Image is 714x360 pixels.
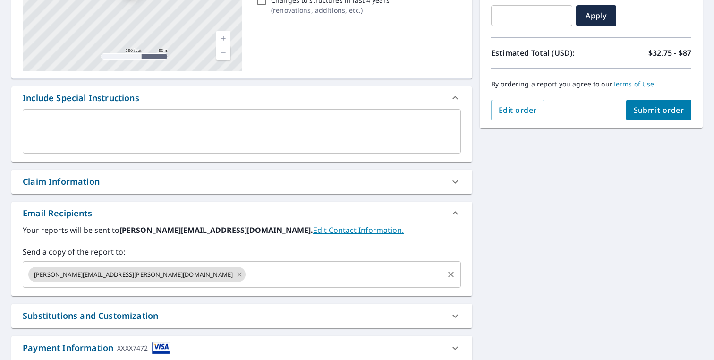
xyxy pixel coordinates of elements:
[626,100,692,120] button: Submit order
[491,80,691,88] p: By ordering a report you agree to our
[11,304,472,328] div: Substitutions and Customization
[648,47,691,59] p: $32.75 - $87
[313,225,404,235] a: EditContactInfo
[612,79,654,88] a: Terms of Use
[23,246,461,257] label: Send a copy of the report to:
[634,105,684,115] span: Submit order
[444,268,458,281] button: Clear
[11,336,472,360] div: Payment InformationXXXX7472cardImage
[584,10,609,21] span: Apply
[152,342,170,354] img: cardImage
[117,342,148,354] div: XXXX7472
[23,207,92,220] div: Email Recipients
[271,5,390,15] p: ( renovations, additions, etc. )
[499,105,537,115] span: Edit order
[11,202,472,224] div: Email Recipients
[119,225,313,235] b: [PERSON_NAME][EMAIL_ADDRESS][DOMAIN_NAME].
[11,170,472,194] div: Claim Information
[491,47,591,59] p: Estimated Total (USD):
[23,175,100,188] div: Claim Information
[216,31,230,45] a: Current Level 17, Zoom In
[491,100,544,120] button: Edit order
[23,92,139,104] div: Include Special Instructions
[28,270,238,279] span: [PERSON_NAME][EMAIL_ADDRESS][PERSON_NAME][DOMAIN_NAME]
[28,267,246,282] div: [PERSON_NAME][EMAIL_ADDRESS][PERSON_NAME][DOMAIN_NAME]
[23,309,158,322] div: Substitutions and Customization
[11,86,472,109] div: Include Special Instructions
[576,5,616,26] button: Apply
[23,224,461,236] label: Your reports will be sent to
[23,342,170,354] div: Payment Information
[216,45,230,60] a: Current Level 17, Zoom Out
